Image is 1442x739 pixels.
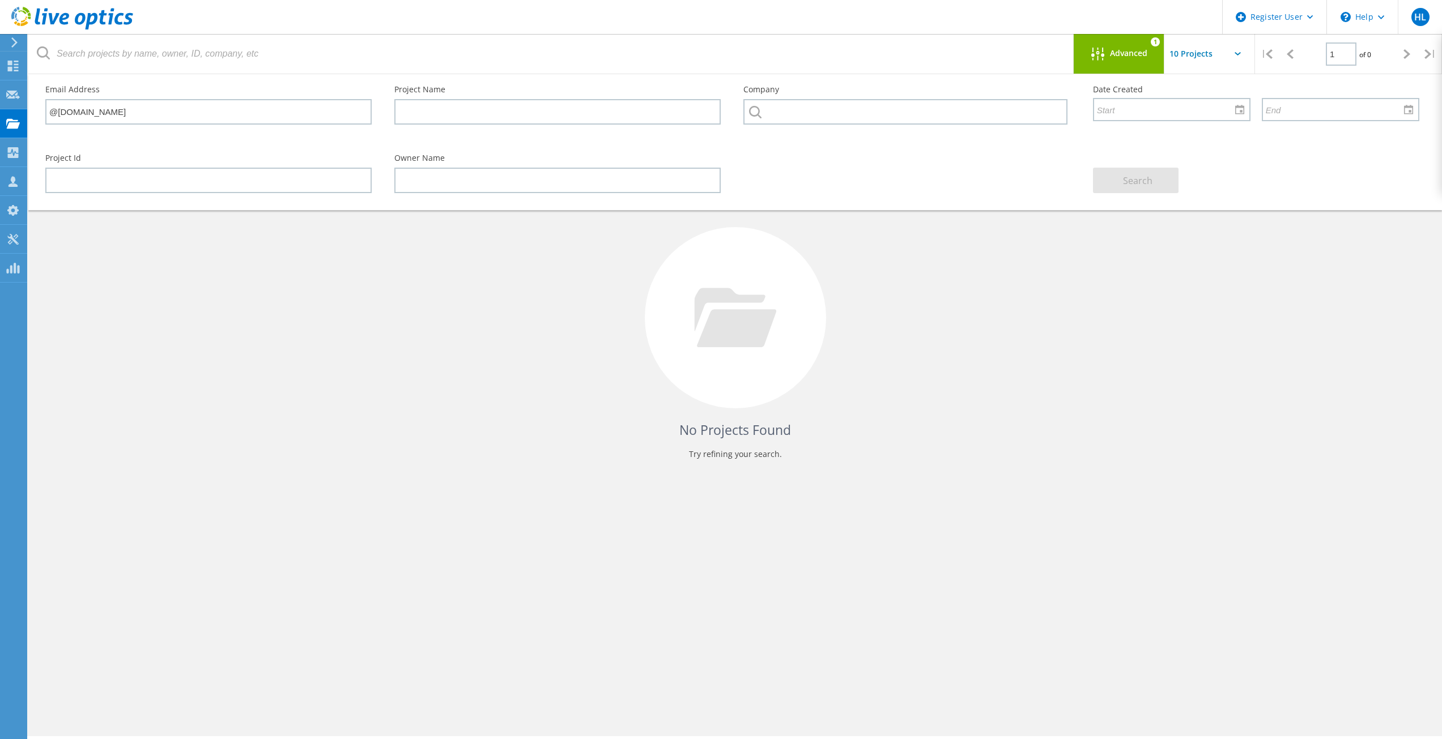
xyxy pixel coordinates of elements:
[394,86,721,93] label: Project Name
[1263,99,1410,120] input: End
[1093,86,1419,93] label: Date Created
[11,24,133,32] a: Live Optics Dashboard
[51,421,1419,439] h4: No Projects Found
[1255,34,1278,74] div: |
[1359,50,1371,59] span: of 0
[1341,12,1351,22] svg: \n
[45,86,372,93] label: Email Address
[45,154,372,162] label: Project Id
[743,86,1070,93] label: Company
[1414,12,1426,22] span: HL
[28,34,1074,74] input: Search projects by name, owner, ID, company, etc
[394,154,721,162] label: Owner Name
[1123,174,1152,187] span: Search
[1093,168,1179,193] button: Search
[1094,99,1241,120] input: Start
[1419,34,1442,74] div: |
[1110,49,1147,57] span: Advanced
[51,445,1419,463] p: Try refining your search.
